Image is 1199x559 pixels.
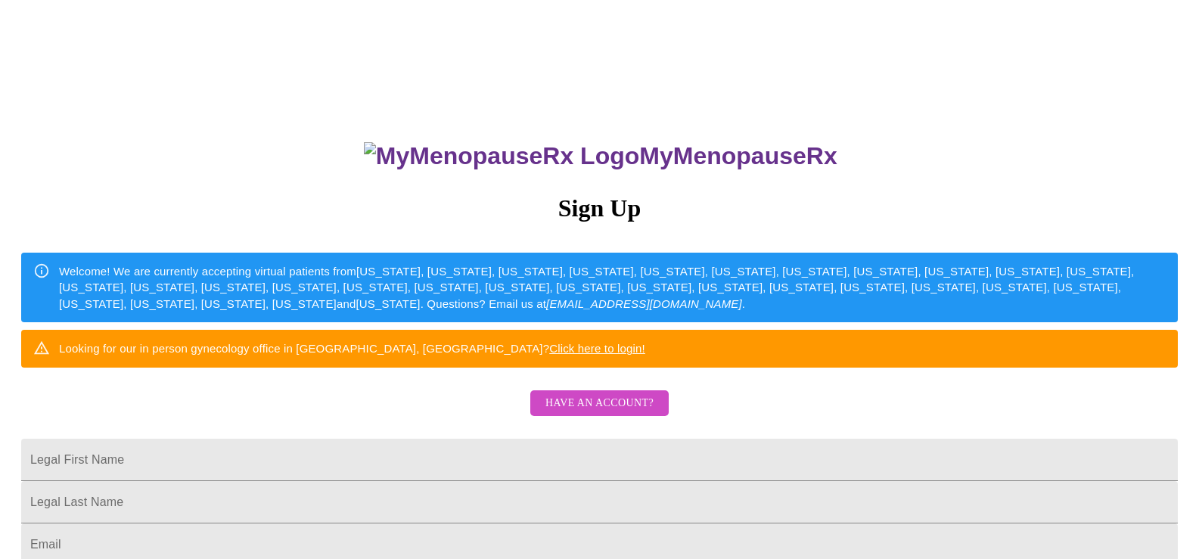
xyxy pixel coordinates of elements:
h3: MyMenopauseRx [23,142,1179,170]
a: Have an account? [527,406,672,419]
button: Have an account? [530,390,669,417]
div: Looking for our in person gynecology office in [GEOGRAPHIC_DATA], [GEOGRAPHIC_DATA]? [59,334,645,362]
a: Click here to login! [549,342,645,355]
img: MyMenopauseRx Logo [364,142,639,170]
span: Have an account? [545,394,654,413]
em: [EMAIL_ADDRESS][DOMAIN_NAME] [546,297,742,310]
h3: Sign Up [21,194,1178,222]
div: Welcome! We are currently accepting virtual patients from [US_STATE], [US_STATE], [US_STATE], [US... [59,257,1166,318]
